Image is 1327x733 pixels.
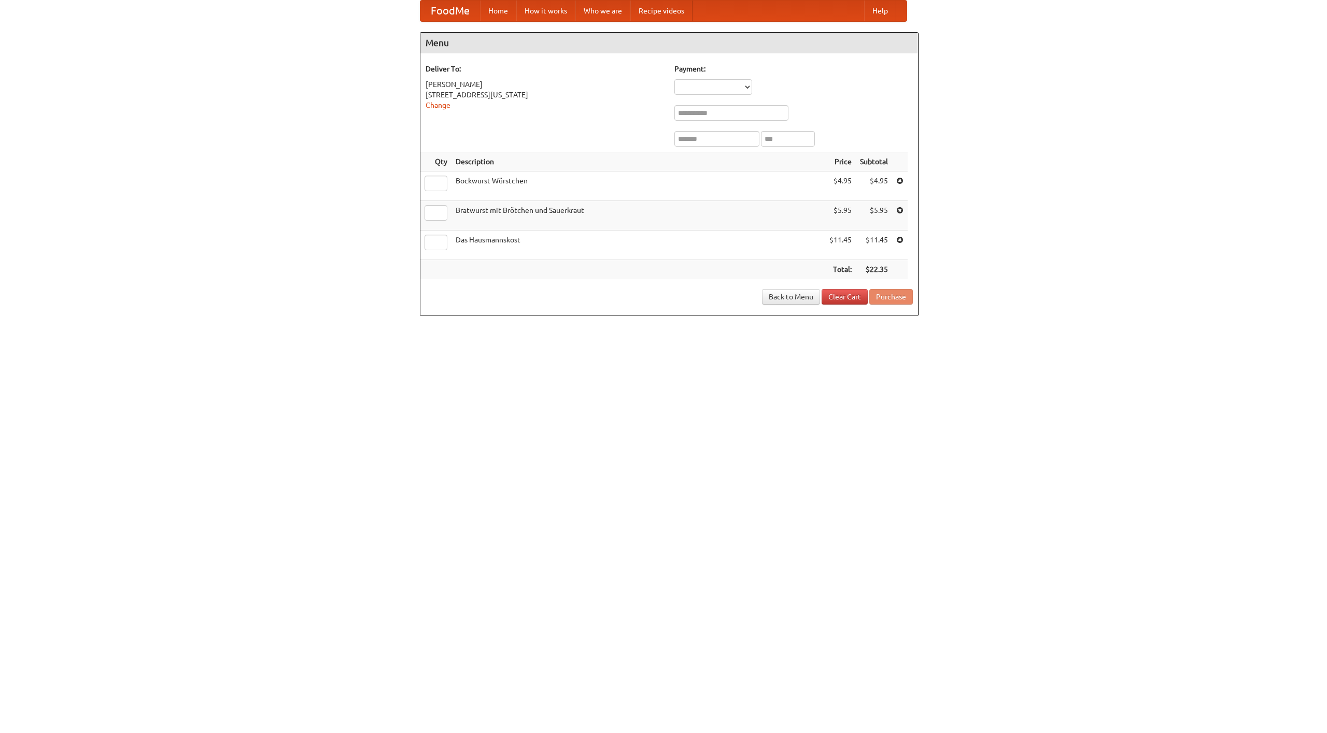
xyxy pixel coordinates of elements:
[825,231,856,260] td: $11.45
[856,152,892,171] th: Subtotal
[451,152,825,171] th: Description
[674,64,913,74] h5: Payment:
[856,260,892,279] th: $22.35
[856,171,892,201] td: $4.95
[420,152,451,171] th: Qty
[575,1,630,21] a: Who we are
[426,90,664,100] div: [STREET_ADDRESS][US_STATE]
[426,64,664,74] h5: Deliver To:
[856,231,892,260] td: $11.45
[825,201,856,231] td: $5.95
[630,1,693,21] a: Recipe videos
[869,289,913,305] button: Purchase
[420,1,480,21] a: FoodMe
[451,201,825,231] td: Bratwurst mit Brötchen und Sauerkraut
[825,152,856,171] th: Price
[480,1,516,21] a: Home
[426,101,450,109] a: Change
[420,33,918,53] h4: Menu
[856,201,892,231] td: $5.95
[451,231,825,260] td: Das Hausmannskost
[516,1,575,21] a: How it works
[822,289,868,305] a: Clear Cart
[825,260,856,279] th: Total:
[864,1,896,21] a: Help
[825,171,856,201] td: $4.95
[762,289,820,305] a: Back to Menu
[451,171,825,201] td: Bockwurst Würstchen
[426,79,664,90] div: [PERSON_NAME]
